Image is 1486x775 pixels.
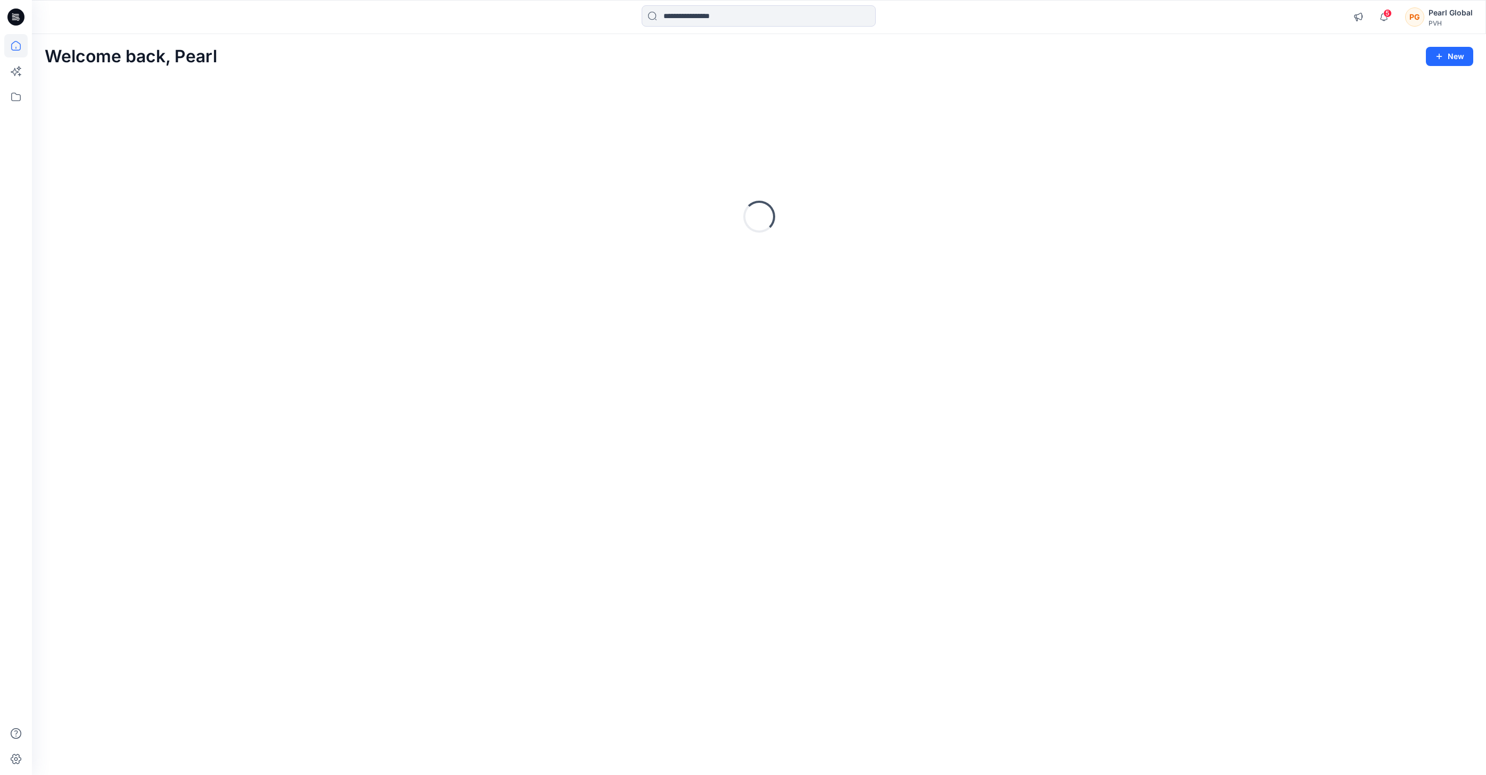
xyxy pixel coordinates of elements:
[1429,6,1473,19] div: Pearl Global
[1429,19,1473,27] div: PVH
[1405,7,1424,27] div: PG
[1383,9,1392,18] span: 5
[1426,47,1473,66] button: New
[45,47,217,67] h2: Welcome back, Pearl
